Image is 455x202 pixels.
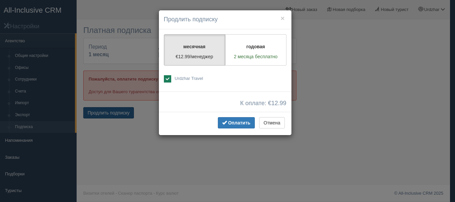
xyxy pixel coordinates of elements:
[218,117,255,128] button: Оплатить
[229,53,282,60] p: 2 месяца бесплатно
[164,15,286,24] h4: Продлить подписку
[271,100,286,106] span: 12.99
[259,117,284,128] button: Отмена
[228,120,250,125] span: Оплатить
[280,15,284,22] button: ×
[229,43,282,50] p: годовая
[240,100,286,107] span: К оплате: €
[168,53,221,60] p: €12.99/менеджер
[175,76,203,81] span: Urdzhar Travel
[168,43,221,50] p: месячная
